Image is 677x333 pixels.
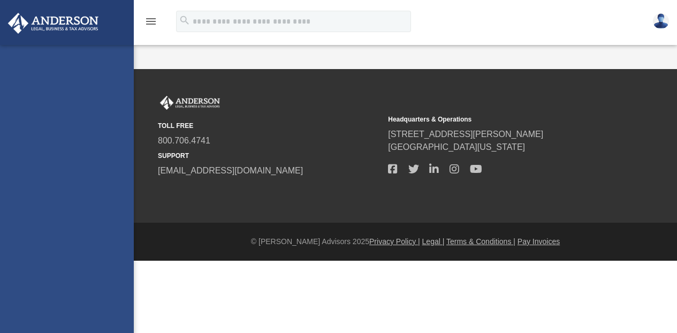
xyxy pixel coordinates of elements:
a: 800.706.4741 [158,136,210,145]
small: SUPPORT [158,151,381,161]
img: Anderson Advisors Platinum Portal [158,96,222,110]
img: Anderson Advisors Platinum Portal [5,13,102,34]
a: [GEOGRAPHIC_DATA][US_STATE] [388,142,525,152]
a: [EMAIL_ADDRESS][DOMAIN_NAME] [158,166,303,175]
a: Pay Invoices [518,237,560,246]
div: © [PERSON_NAME] Advisors 2025 [134,236,677,247]
small: Headquarters & Operations [388,115,611,124]
a: Legal | [422,237,445,246]
i: search [179,14,191,26]
a: [STREET_ADDRESS][PERSON_NAME] [388,130,543,139]
a: Terms & Conditions | [446,237,515,246]
i: menu [144,15,157,28]
img: User Pic [653,13,669,29]
a: Privacy Policy | [369,237,420,246]
a: menu [144,20,157,28]
small: TOLL FREE [158,121,381,131]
